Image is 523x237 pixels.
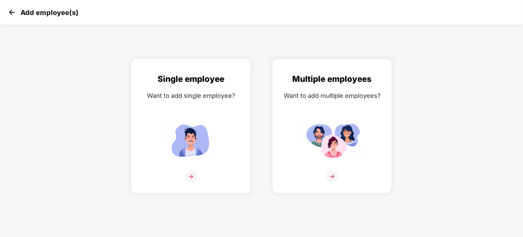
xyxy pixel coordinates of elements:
[280,73,385,86] div: Multiple employees
[7,7,17,17] img: svg+xml;base64,PHN2ZyB4bWxucz0iaHR0cDovL3d3dy53My5vcmcvMjAwMC9zdmciIHdpZHRoPSIzMCIgaGVpZ2h0PSIzMC...
[185,171,197,183] img: svg+xml;base64,PHN2ZyB4bWxucz0iaHR0cDovL3d3dy53My5vcmcvMjAwMC9zdmciIHdpZHRoPSIzNiIgaGVpZ2h0PSIzNi...
[301,119,363,162] img: svg+xml;base64,PHN2ZyB4bWxucz0iaHR0cDovL3d3dy53My5vcmcvMjAwMC9zdmciIGlkPSJNdWx0aXBsZV9lbXBsb3llZS...
[20,9,78,17] p: Add employee(s)
[160,119,222,162] img: svg+xml;base64,PHN2ZyB4bWxucz0iaHR0cDovL3d3dy53My5vcmcvMjAwMC9zdmciIGlkPSJTaW5nbGVfZW1wbG95ZWUiIH...
[138,73,243,86] div: Single employee
[280,91,385,101] div: Want to add multiple employees?
[138,91,243,101] div: Want to add single employee?
[326,171,338,183] img: svg+xml;base64,PHN2ZyB4bWxucz0iaHR0cDovL3d3dy53My5vcmcvMjAwMC9zdmciIHdpZHRoPSIzNiIgaGVpZ2h0PSIzNi...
